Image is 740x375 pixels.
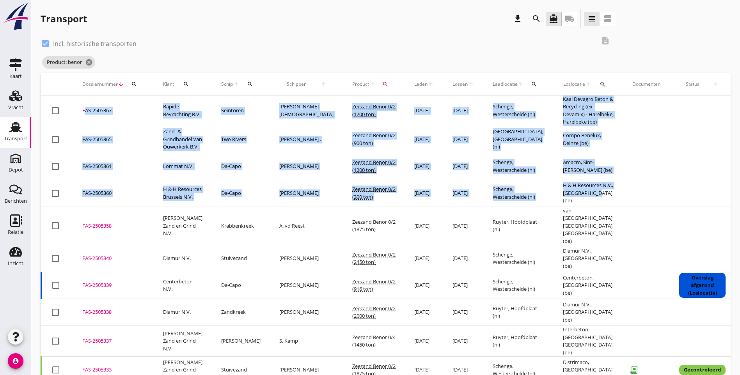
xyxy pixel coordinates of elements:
td: [DATE] [443,299,483,326]
span: Zeezand Benor 0/2 (2000 ton) [352,305,396,320]
i: search [531,81,537,87]
td: Rapide Bevrachting B.V. [154,96,212,126]
i: search [131,81,137,87]
td: [PERSON_NAME] [270,180,343,207]
div: FAS-2505333 [82,366,144,374]
td: Schenge, Westerschelde (nl) [483,245,554,272]
td: Centerbeton N.V. [154,272,212,299]
td: Ruyter, Hoofdplaat (nl) [483,207,554,245]
td: H & H Resources N.V., [GEOGRAPHIC_DATA] (be) [554,180,623,207]
td: [DATE] [405,326,443,357]
div: Berichten [5,198,27,203]
td: Compo Benelux, Deinze (be) [554,126,623,153]
div: FAS-2505358 [82,222,144,230]
td: [DATE] [405,272,443,299]
span: Laden [414,81,428,88]
td: [DATE] [443,180,483,207]
span: Dossiernummer [82,81,118,88]
td: Da-Capo [212,153,270,180]
i: account_circle [8,353,23,369]
div: Relatie [8,230,23,235]
td: [DATE] [405,96,443,126]
td: [DATE] [405,299,443,326]
td: Schenge, Westerschelde (nl) [483,153,554,180]
div: FAS-2505361 [82,163,144,170]
span: Product [352,81,369,88]
i: arrow_upward [518,81,524,87]
td: Zand- & Grindhandel Van Ouwerkerk B.V. [154,126,212,153]
td: Two Rivers [212,126,270,153]
span: Status [679,81,706,88]
span: Schipper [279,81,313,88]
i: arrow_downward [118,81,124,87]
img: logo-small.a267ee39.svg [2,2,30,31]
td: Zeezand Benor 0/2 (1875 ton) [343,207,405,245]
span: Zeezand Benor 0/2 (1200 ton) [352,159,396,173]
div: Gecontroleerd [679,365,726,375]
td: [DATE] [405,153,443,180]
span: Product: benor [42,56,95,69]
td: Stuivezand [212,245,270,272]
div: FAS-2505338 [82,308,144,316]
td: Krabbenkreek [212,207,270,245]
td: Ruyter, Hoofdplaat (nl) [483,299,554,326]
span: Zeezand Benor 0/2 (300 ton) [352,186,396,200]
td: Ruyter, Hoofdplaat (nl) [483,326,554,357]
i: search [532,14,541,23]
td: Kaai Devagro Beton & Recycling (ex-Devamix) - Harelbeke, Harelbeke (be) [554,96,623,126]
td: [PERSON_NAME] [270,245,343,272]
i: search [382,81,389,87]
i: search [247,81,253,87]
td: [DATE] [405,207,443,245]
td: Schenge, Westerschelde (nl) [483,96,554,126]
td: [DATE] [443,96,483,126]
div: Overslag afgerond (Loslocatie) [679,273,726,298]
td: [DATE] [443,245,483,272]
span: Loslocatie [563,81,586,88]
td: Diamur N.V. [154,299,212,326]
i: arrow_upward [706,81,726,87]
td: [DATE] [443,126,483,153]
td: A. vd Reest [270,207,343,245]
td: [DATE] [405,245,443,272]
td: van [GEOGRAPHIC_DATA] [GEOGRAPHIC_DATA], [GEOGRAPHIC_DATA] (be) [554,207,623,245]
div: FAS-2505337 [82,337,144,345]
div: Depot [9,167,23,172]
div: FAS-2505365 [82,136,144,143]
i: view_agenda [603,14,612,23]
td: [PERSON_NAME] Zand en Grind N.V. [154,207,212,245]
label: Incl. historische transporten [53,40,137,48]
div: Inzicht [8,261,23,266]
div: Transport [4,136,27,141]
td: [DATE] [405,126,443,153]
span: Laadlocatie [493,81,518,88]
td: Seintoren [212,96,270,126]
td: Da-Capo [212,180,270,207]
td: Zandkreek [212,299,270,326]
span: Schip [221,81,233,88]
td: [PERSON_NAME] [212,326,270,357]
td: [GEOGRAPHIC_DATA], [GEOGRAPHIC_DATA] (nl) [483,126,554,153]
td: [DATE] [443,272,483,299]
i: arrow_upward [428,81,434,87]
td: [PERSON_NAME] [270,299,343,326]
td: Centerbeton, [GEOGRAPHIC_DATA] (be) [554,272,623,299]
span: Zeezand Benor 0/2 (916 ton) [352,278,396,293]
i: arrow_upward [468,81,474,87]
div: Kaart [9,74,22,79]
div: FAS-2505367 [82,107,144,115]
i: arrow_upward [313,81,334,87]
span: Zeezand Benor 0/2 (1200 ton) [352,103,396,118]
i: view_headline [587,14,596,23]
td: [PERSON_NAME] . [270,126,343,153]
td: Schenge, Westerschelde (nl) [483,180,554,207]
i: cancel [85,58,93,66]
div: Transport [41,12,87,25]
td: [DATE] [443,326,483,357]
div: FAS-2505340 [82,255,144,262]
td: Lommat N.V. [154,153,212,180]
td: [DATE] [405,180,443,207]
td: [DATE] [443,153,483,180]
td: Diamur N.V., [GEOGRAPHIC_DATA] (be) [554,245,623,272]
td: Interbeton [GEOGRAPHIC_DATA], [GEOGRAPHIC_DATA] (be) [554,326,623,357]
